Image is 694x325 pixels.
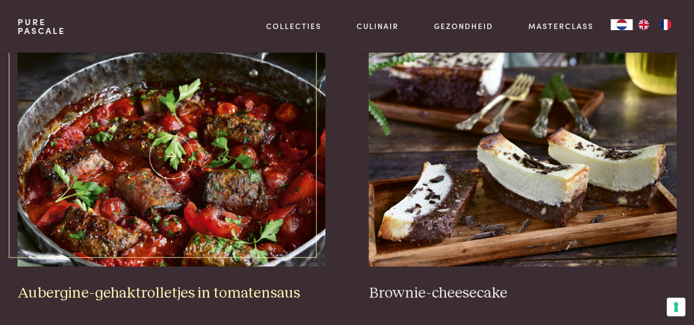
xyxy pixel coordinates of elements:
img: Aubergine-gehaktrolletjes in tomatensaus [18,47,325,266]
a: NL [611,19,633,30]
button: Uw voorkeuren voor toestemming voor trackingtechnologieën [667,298,685,316]
ul: Language list [633,19,676,30]
a: Aubergine-gehaktrolletjes in tomatensaus Aubergine-gehaktrolletjes in tomatensaus [18,47,325,303]
aside: Language selected: Nederlands [611,19,676,30]
a: Collecties [266,20,321,32]
img: Brownie-cheesecake [369,47,676,266]
a: EN [633,19,654,30]
div: Language [611,19,633,30]
a: Gezondheid [434,20,493,32]
a: PurePascale [18,18,65,35]
a: Masterclass [528,20,593,32]
a: Brownie-cheesecake Brownie-cheesecake [369,47,676,303]
a: FR [654,19,676,30]
h3: Brownie-cheesecake [369,284,676,303]
a: Culinair [357,20,399,32]
h3: Aubergine-gehaktrolletjes in tomatensaus [18,284,325,303]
